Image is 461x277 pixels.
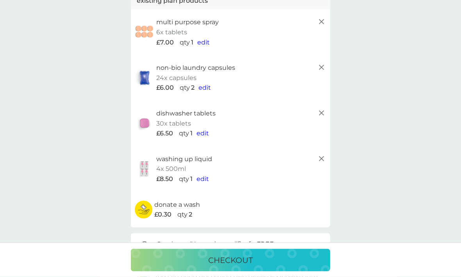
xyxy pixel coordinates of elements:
p: 6x tablets [156,27,187,37]
p: 4x 500ml [156,164,186,174]
p: 2 [189,210,192,220]
p: checkout [208,254,253,266]
p: multi purpose spray [156,17,219,27]
span: £0.30 [154,210,172,220]
button: edit [197,37,210,48]
p: Good news! Your order qualifies for tracked delivery . [156,239,324,259]
p: 24x capsules [156,73,197,83]
span: edit [197,175,209,183]
p: dishwasher tablets [156,108,216,119]
span: £7.00 [156,37,174,48]
strong: FREE [257,240,274,248]
span: £6.00 [156,83,174,93]
p: non-bio laundry capsules [156,63,235,73]
button: checkout [131,249,330,272]
span: edit [197,130,209,137]
p: 1 [190,128,193,138]
p: washing up liquid [156,154,212,164]
span: £6.50 [156,128,173,138]
p: qty [179,174,189,184]
p: 2 [191,83,195,93]
p: donate a wash [154,200,200,210]
button: edit [198,83,211,93]
span: £8.50 [156,174,173,184]
p: 1 [190,174,193,184]
p: qty [177,210,188,220]
button: edit [197,128,209,138]
p: qty [180,37,190,48]
p: qty [180,83,190,93]
p: 1 [191,37,193,48]
span: edit [197,39,210,46]
p: qty [179,128,189,138]
p: 30x tablets [156,119,191,129]
span: edit [198,84,211,91]
button: edit [197,174,209,184]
